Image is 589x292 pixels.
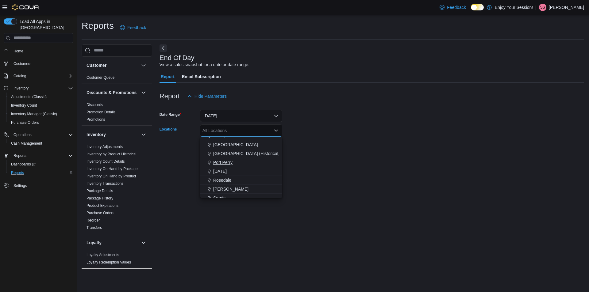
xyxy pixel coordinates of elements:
button: [GEOGRAPHIC_DATA] [200,140,282,149]
button: Cash Management [6,139,75,148]
span: Inventory [11,85,73,92]
a: Package Details [87,189,113,193]
button: Settings [1,181,75,190]
div: Discounts & Promotions [82,101,152,126]
a: Reports [9,169,26,176]
span: [GEOGRAPHIC_DATA] [213,142,258,148]
button: Inventory Manager (Classic) [6,110,75,118]
button: Customer [87,62,139,68]
button: Operations [1,131,75,139]
span: Inventory On Hand by Product [87,174,136,179]
a: Reorder [87,218,100,222]
h3: End Of Day [160,54,194,62]
button: Operations [11,131,34,138]
span: SS [540,4,545,11]
a: Purchase Orders [9,119,41,126]
span: Report [161,70,175,83]
button: [DATE] [200,167,282,176]
span: Feedback [447,4,466,10]
span: Inventory Manager (Classic) [11,112,57,116]
a: Loyalty Adjustments [87,253,119,257]
a: Inventory by Product Historical [87,152,137,156]
a: Inventory Transactions [87,181,124,186]
p: Enjoy Your Session! [495,4,533,11]
button: Catalog [11,72,29,80]
a: Discounts [87,103,103,107]
button: Adjustments (Classic) [6,93,75,101]
a: Dashboards [6,160,75,169]
span: Inventory Count [11,103,37,108]
span: Porcupine [213,133,233,139]
button: [GEOGRAPHIC_DATA] (Historical) [200,149,282,158]
span: Dashboards [11,162,36,167]
span: Adjustments (Classic) [11,94,47,99]
button: Customers [1,59,75,68]
a: Customers [11,60,34,67]
a: Transfers [87,226,102,230]
div: Customer [82,74,152,84]
span: Settings [13,183,27,188]
span: Sarnia [213,195,225,201]
span: Cash Management [9,140,73,147]
span: Purchase Orders [11,120,39,125]
button: [DATE] [200,110,282,122]
button: Customer [140,62,147,69]
input: Dark Mode [471,4,484,10]
button: Home [1,47,75,55]
button: Rosedale [200,176,282,185]
span: Customers [11,60,73,67]
button: OCM [87,274,139,280]
button: Discounts & Promotions [140,89,147,96]
span: Adjustments (Classic) [9,93,73,100]
button: Purchase Orders [6,118,75,127]
a: Promotions [87,117,105,122]
p: | [535,4,537,11]
div: Sabrina Shaw [539,4,546,11]
a: Purchase Orders [87,211,114,215]
span: Purchase Orders [9,119,73,126]
a: Customer Queue [87,75,114,80]
span: Inventory Transactions [87,181,124,186]
button: Inventory Count [6,101,75,110]
button: Reports [1,151,75,160]
h3: OCM [87,274,97,280]
div: Loyalty [82,251,152,268]
button: Discounts & Promotions [87,89,139,96]
span: Settings [11,181,73,189]
span: Inventory Adjustments [87,144,123,149]
span: Dashboards [9,161,73,168]
a: Adjustments (Classic) [9,93,49,100]
span: Loyalty Adjustments [87,252,119,257]
a: Product Expirations [87,203,118,208]
button: Close list of options [274,128,279,133]
a: Settings [11,182,29,189]
span: Loyalty Redemption Values [87,260,131,265]
h3: Customer [87,62,106,68]
span: Inventory by Product Historical [87,152,137,157]
span: Inventory Count [9,102,73,109]
span: Product Expirations [87,203,118,208]
span: Purchase Orders [87,210,114,215]
a: Inventory Count Details [87,159,125,164]
button: Hide Parameters [185,90,229,102]
h3: Discounts & Promotions [87,89,137,96]
a: Inventory Adjustments [87,145,123,149]
span: Operations [11,131,73,138]
span: Reports [11,170,24,175]
span: [PERSON_NAME] [213,186,248,192]
span: Feedback [127,25,146,31]
a: Inventory Count [9,102,40,109]
span: Home [11,47,73,55]
button: Inventory [1,84,75,93]
span: Inventory Manager (Classic) [9,110,73,118]
button: Reports [11,152,29,159]
span: Customers [13,61,31,66]
span: Hide Parameters [194,93,227,99]
h3: Report [160,93,180,100]
span: Reports [9,169,73,176]
a: Inventory Manager (Classic) [9,110,60,118]
span: Reports [13,153,26,158]
h3: Inventory [87,131,106,138]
